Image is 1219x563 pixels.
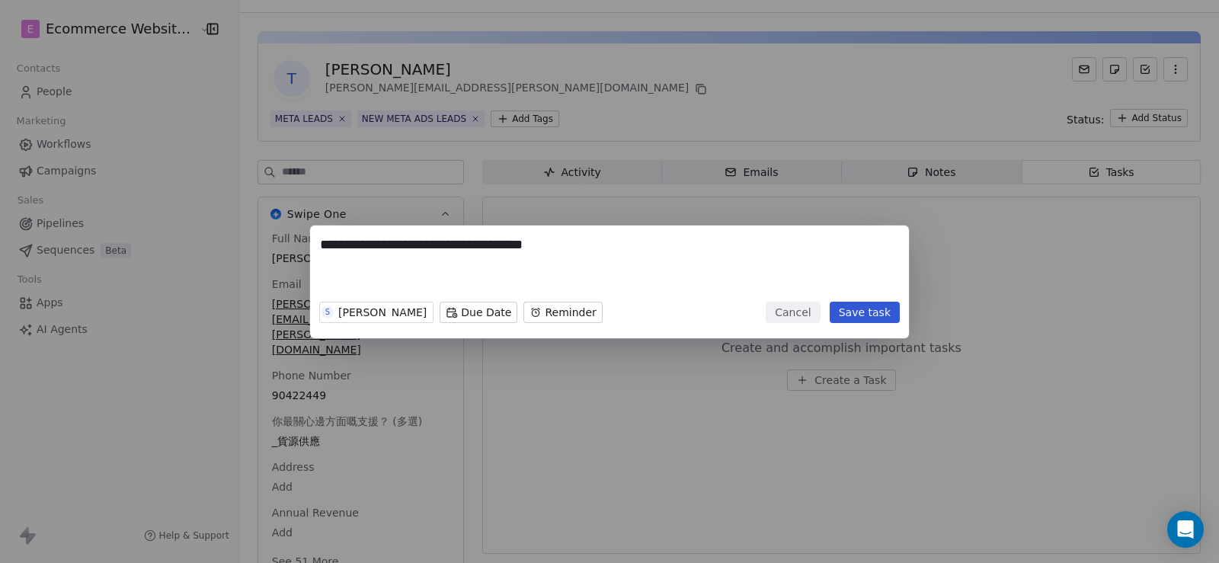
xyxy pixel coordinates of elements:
span: Reminder [545,305,596,320]
button: Due Date [440,302,517,323]
button: Cancel [766,302,820,323]
span: Due Date [461,305,511,320]
button: Reminder [523,302,602,323]
div: [PERSON_NAME] [338,307,427,318]
div: S [325,306,330,318]
button: Save task [830,302,900,323]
